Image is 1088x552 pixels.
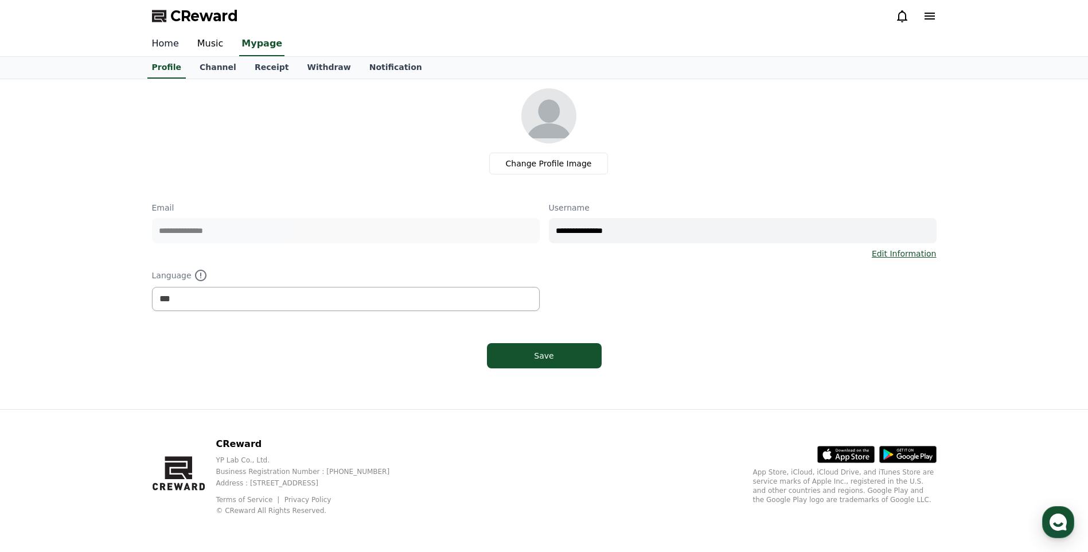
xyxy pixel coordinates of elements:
a: Withdraw [298,57,360,79]
a: Mypage [239,32,284,56]
a: Messages [76,364,148,392]
p: Username [549,202,937,213]
p: CReward [216,437,408,451]
a: Notification [360,57,431,79]
a: Channel [190,57,245,79]
p: Business Registration Number : [PHONE_NUMBER] [216,467,408,476]
p: © CReward All Rights Reserved. [216,506,408,515]
a: Receipt [245,57,298,79]
a: Settings [148,364,220,392]
span: Settings [170,381,198,390]
a: CReward [152,7,238,25]
button: Save [487,343,602,368]
p: YP Lab Co., Ltd. [216,456,408,465]
p: Address : [STREET_ADDRESS] [216,479,408,488]
p: Language [152,269,540,282]
a: Home [3,364,76,392]
a: Profile [147,57,186,79]
a: Terms of Service [216,496,281,504]
a: Privacy Policy [284,496,332,504]
a: Edit Information [872,248,937,259]
a: Home [143,32,188,56]
a: Music [188,32,233,56]
div: Save [510,350,579,361]
p: Email [152,202,540,213]
span: CReward [170,7,238,25]
p: App Store, iCloud, iCloud Drive, and iTunes Store are service marks of Apple Inc., registered in ... [753,468,937,504]
img: profile_image [521,88,576,143]
span: Home [29,381,49,390]
span: Messages [95,382,129,391]
label: Change Profile Image [489,153,609,174]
